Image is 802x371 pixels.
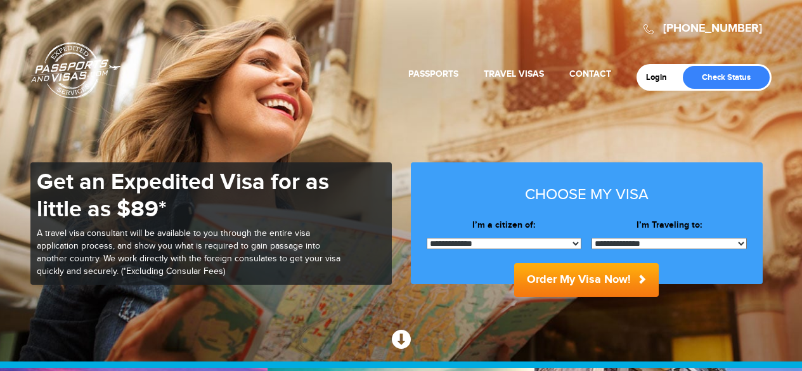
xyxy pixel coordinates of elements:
h3: Choose my visa [427,186,747,203]
button: Order My Visa Now! [514,263,659,297]
label: I’m a citizen of: [427,219,582,231]
a: [PHONE_NUMBER] [663,22,762,36]
label: I’m Traveling to: [592,219,747,231]
a: Passports & [DOMAIN_NAME] [31,42,121,99]
a: Travel Visas [484,68,544,79]
a: Passports [408,68,458,79]
a: Login [646,72,676,82]
h1: Get an Expedited Visa for as little as $89* [37,169,341,223]
p: A travel visa consultant will be available to you through the entire visa application process, an... [37,228,341,278]
a: Check Status [683,66,770,89]
a: Contact [569,68,611,79]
